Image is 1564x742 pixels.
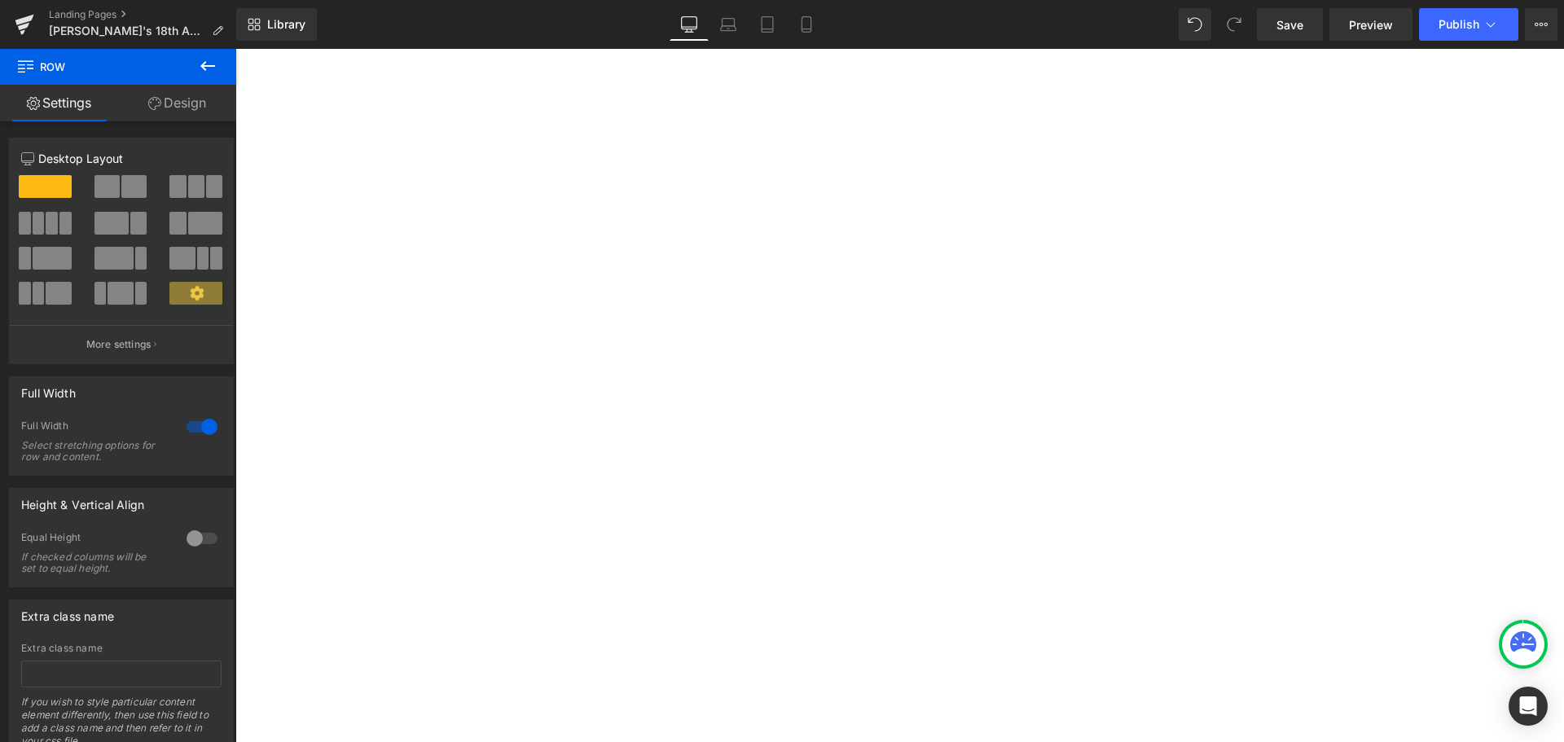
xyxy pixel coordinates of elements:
[267,17,305,32] span: Library
[1179,8,1211,41] button: Undo
[21,643,222,654] div: Extra class name
[1329,8,1412,41] a: Preview
[1525,8,1557,41] button: More
[709,8,748,41] a: Laptop
[748,8,787,41] a: Tablet
[118,85,236,121] a: Design
[10,325,233,363] button: More settings
[670,8,709,41] a: Desktop
[49,24,205,37] span: [PERSON_NAME]'s 18th Anniversary Sitewide Sale | Biggest Mattress &amp; Bed Frame Sales
[21,377,76,400] div: Full Width
[21,150,222,167] p: Desktop Layout
[21,531,170,548] div: Equal Height
[49,8,236,21] a: Landing Pages
[86,337,152,352] p: More settings
[1218,8,1250,41] button: Redo
[16,49,179,85] span: Row
[21,489,144,511] div: Height & Vertical Align
[21,440,168,463] div: Select stretching options for row and content.
[787,8,826,41] a: Mobile
[1349,16,1393,33] span: Preview
[1509,687,1548,726] div: Open Intercom Messenger
[1439,18,1479,31] span: Publish
[1419,8,1518,41] button: Publish
[21,419,170,437] div: Full Width
[1276,16,1303,33] span: Save
[236,8,317,41] a: New Library
[21,551,168,574] div: If checked columns will be set to equal height.
[21,600,114,623] div: Extra class name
